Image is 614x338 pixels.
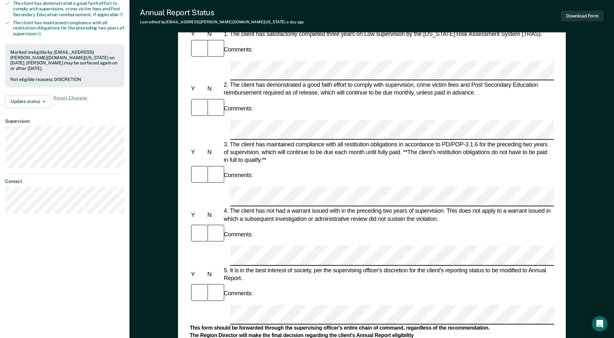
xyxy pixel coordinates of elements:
[97,12,123,17] span: applicable
[206,30,222,38] div: N
[190,270,206,278] div: Y
[222,266,554,282] div: 5. It is in the best interest of society, per the supervising officer's discretion for the client...
[286,20,304,24] span: a day ago
[190,85,206,93] div: Y
[222,105,254,112] div: Comments:
[140,8,304,17] div: Annual Report Status
[5,179,124,184] dt: Contact
[206,270,222,278] div: N
[206,211,222,219] div: N
[222,231,254,238] div: Comments:
[222,289,254,297] div: Comments:
[592,316,608,332] div: Open Intercom Messenger
[190,211,206,219] div: Y
[206,148,222,156] div: N
[206,85,222,93] div: N
[222,81,554,97] div: 2. The client has demonstrated a good faith effort to comply with supervision, crime victim fees ...
[222,30,554,38] div: 1. The client has satisfactorily completed three years on Low supervision by the [US_STATE] Risk ...
[5,118,124,124] dt: Supervision
[13,20,124,37] div: The client has maintained compliance with all restitution obligations for the preceding two years of
[53,95,87,108] span: Revert Changes
[5,95,51,108] button: Update status
[222,46,254,53] div: Comments:
[10,77,119,82] div: Not eligible reasons: DISCRETION
[13,1,124,17] div: The client has demonstrated a good faith effort to comply with supervision, crime victim fees and...
[13,31,41,36] span: supervision
[10,50,119,71] div: Marked ineligible by [EMAIL_ADDRESS][PERSON_NAME][DOMAIN_NAME][US_STATE] on [DATE]. [PERSON_NAME]...
[190,30,206,38] div: Y
[222,140,554,164] div: 3. The client has maintained compliance with all restitution obligations in accordance to PD/POP-...
[190,325,554,332] div: This form should be forwarded through the supervising officer's entire chain of command, regardle...
[561,11,604,21] button: Download Form
[222,207,554,223] div: 4. The client has not had a warrant issued with in the preceding two years of supervision. This d...
[140,20,304,24] div: Last edited by [EMAIL_ADDRESS][PERSON_NAME][DOMAIN_NAME][US_STATE]
[190,148,206,156] div: Y
[222,171,254,179] div: Comments:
